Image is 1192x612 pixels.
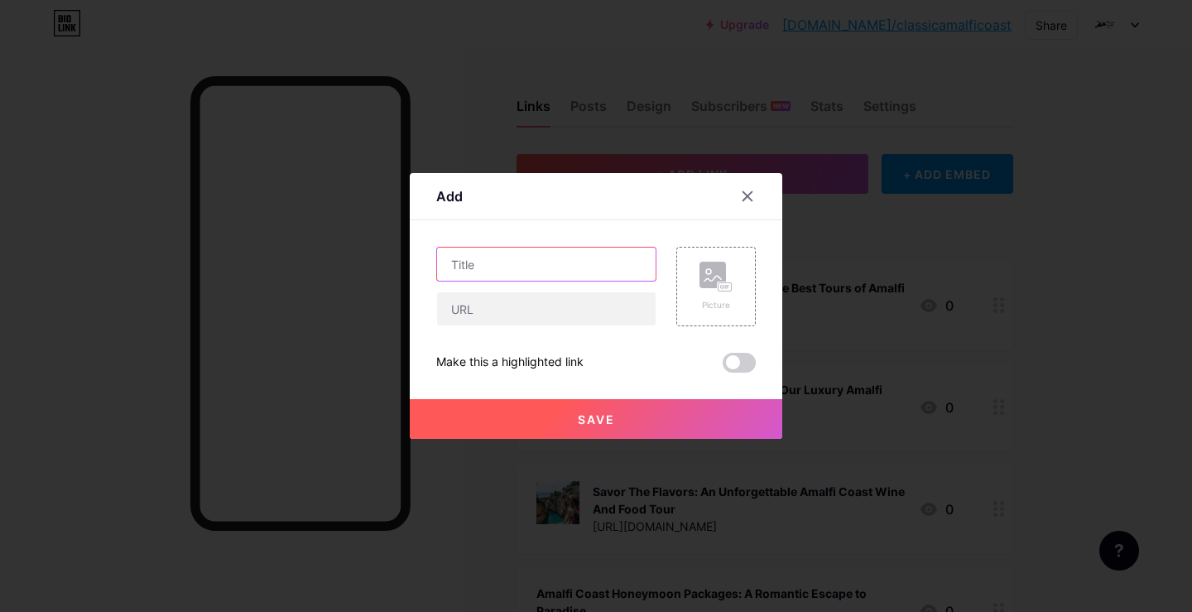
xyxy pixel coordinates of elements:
input: Title [437,248,656,281]
div: Make this a highlighted link [436,353,584,373]
div: Picture [699,299,733,311]
span: Save [578,412,615,426]
input: URL [437,292,656,325]
div: Add [436,186,463,206]
button: Save [410,399,782,439]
